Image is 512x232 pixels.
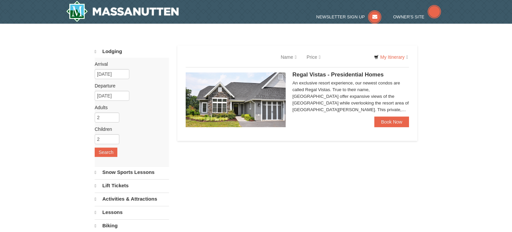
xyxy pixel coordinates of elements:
[95,193,169,205] a: Activities & Attractions
[95,166,169,179] a: Snow Sports Lessons
[292,71,384,78] span: Regal Vistas - Presidential Homes
[316,14,382,19] a: Newsletter Sign Up
[276,50,301,64] a: Name
[95,104,164,111] label: Adults
[95,148,117,157] button: Search
[95,179,169,192] a: Lift Tickets
[95,61,164,67] label: Arrival
[95,82,164,89] label: Departure
[66,1,179,22] a: Massanutten Resort
[393,14,425,19] span: Owner's Site
[302,50,326,64] a: Price
[95,126,164,133] label: Children
[186,72,286,127] img: 19218991-1-902409a9.jpg
[316,14,365,19] span: Newsletter Sign Up
[66,1,179,22] img: Massanutten Resort Logo
[95,219,169,232] a: Biking
[393,14,441,19] a: Owner's Site
[95,206,169,219] a: Lessons
[374,117,409,127] a: Book Now
[95,45,169,58] a: Lodging
[292,80,409,113] div: An exclusive resort experience, our newest condos are called Regal Vistas. True to their name, [G...
[370,52,412,62] a: My Itinerary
